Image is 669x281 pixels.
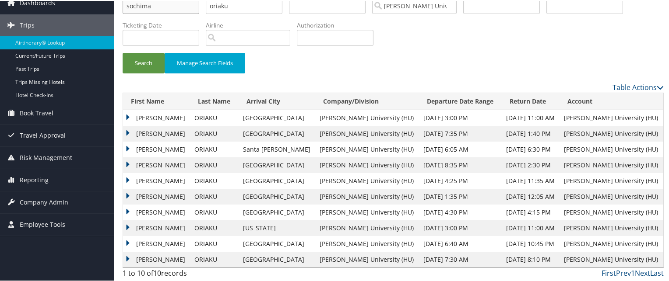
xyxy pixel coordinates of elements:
td: [PERSON_NAME] University (HU) [560,235,663,251]
th: Departure Date Range: activate to sort column ascending [419,92,502,109]
td: [US_STATE] [239,219,315,235]
td: ORIAKU [190,141,239,156]
td: [PERSON_NAME] University (HU) [315,188,419,204]
th: Arrival City: activate to sort column ascending [239,92,315,109]
td: [DATE] 8:35 PM [419,156,502,172]
td: [PERSON_NAME] University (HU) [315,141,419,156]
td: [PERSON_NAME] University (HU) [315,125,419,141]
td: [GEOGRAPHIC_DATA] [239,156,315,172]
td: [PERSON_NAME] [123,204,190,219]
td: [PERSON_NAME] University (HU) [315,172,419,188]
td: [PERSON_NAME] University (HU) [315,156,419,172]
td: [PERSON_NAME] University (HU) [560,188,663,204]
a: 1 [631,267,635,277]
td: [DATE] 11:00 AM [502,219,560,235]
td: [PERSON_NAME] University (HU) [560,172,663,188]
span: Travel Approval [20,124,66,146]
td: [PERSON_NAME] University (HU) [560,125,663,141]
td: [DATE] 7:35 PM [419,125,502,141]
td: [DATE] 2:30 PM [502,156,560,172]
td: [GEOGRAPHIC_DATA] [239,188,315,204]
span: Book Travel [20,101,53,123]
td: [PERSON_NAME] University (HU) [560,251,663,267]
td: [GEOGRAPHIC_DATA] [239,172,315,188]
td: [GEOGRAPHIC_DATA] [239,235,315,251]
td: [PERSON_NAME] University (HU) [560,141,663,156]
td: ORIAKU [190,204,239,219]
td: ORIAKU [190,109,239,125]
span: Trips [20,14,35,35]
td: [GEOGRAPHIC_DATA] [239,109,315,125]
td: [PERSON_NAME] University (HU) [315,109,419,125]
td: [DATE] 1:35 PM [419,188,502,204]
td: [PERSON_NAME] [123,156,190,172]
td: [PERSON_NAME] [123,172,190,188]
td: [GEOGRAPHIC_DATA] [239,251,315,267]
td: [PERSON_NAME] University (HU) [315,235,419,251]
td: ORIAKU [190,156,239,172]
td: [PERSON_NAME] University (HU) [560,156,663,172]
td: [PERSON_NAME] University (HU) [315,219,419,235]
td: [PERSON_NAME] [123,109,190,125]
td: [DATE] 12:05 AM [502,188,560,204]
td: [PERSON_NAME] [123,141,190,156]
td: Santa [PERSON_NAME] [239,141,315,156]
td: [DATE] 1:40 PM [502,125,560,141]
span: Risk Management [20,146,72,168]
td: [GEOGRAPHIC_DATA] [239,204,315,219]
td: [PERSON_NAME] University (HU) [560,204,663,219]
a: Prev [616,267,631,277]
td: [DATE] 11:35 AM [502,172,560,188]
td: ORIAKU [190,125,239,141]
td: [DATE] 7:30 AM [419,251,502,267]
button: Manage Search Fields [165,52,245,73]
td: [PERSON_NAME] [123,219,190,235]
button: Search [123,52,165,73]
td: ORIAKU [190,188,239,204]
td: [DATE] 4:15 PM [502,204,560,219]
td: [DATE] 10:45 PM [502,235,560,251]
td: [GEOGRAPHIC_DATA] [239,125,315,141]
a: Next [635,267,650,277]
span: Company Admin [20,191,68,212]
td: [DATE] 8:10 PM [502,251,560,267]
label: Ticketing Date [123,20,206,29]
label: Authorization [297,20,380,29]
td: [DATE] 6:40 AM [419,235,502,251]
td: [PERSON_NAME] [123,235,190,251]
td: [DATE] 6:30 PM [502,141,560,156]
a: Last [650,267,664,277]
td: ORIAKU [190,251,239,267]
td: [DATE] 11:00 AM [502,109,560,125]
td: [PERSON_NAME] University (HU) [560,219,663,235]
td: [DATE] 3:00 PM [419,109,502,125]
th: Return Date: activate to sort column ascending [502,92,560,109]
td: [DATE] 4:25 PM [419,172,502,188]
td: [PERSON_NAME] University (HU) [560,109,663,125]
td: ORIAKU [190,235,239,251]
span: 10 [153,267,161,277]
td: [DATE] 6:05 AM [419,141,502,156]
th: Company/Division [315,92,419,109]
span: Employee Tools [20,213,65,235]
td: [PERSON_NAME] [123,188,190,204]
td: [PERSON_NAME] [123,251,190,267]
td: [PERSON_NAME] University (HU) [315,204,419,219]
span: Reporting [20,168,49,190]
td: ORIAKU [190,219,239,235]
td: [PERSON_NAME] [123,125,190,141]
a: Table Actions [613,82,664,91]
th: First Name: activate to sort column ascending [123,92,190,109]
td: [DATE] 4:30 PM [419,204,502,219]
td: [DATE] 3:00 PM [419,219,502,235]
a: First [602,267,616,277]
label: Airline [206,20,297,29]
th: Account: activate to sort column ascending [560,92,663,109]
td: ORIAKU [190,172,239,188]
td: [PERSON_NAME] University (HU) [315,251,419,267]
th: Last Name: activate to sort column ascending [190,92,239,109]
